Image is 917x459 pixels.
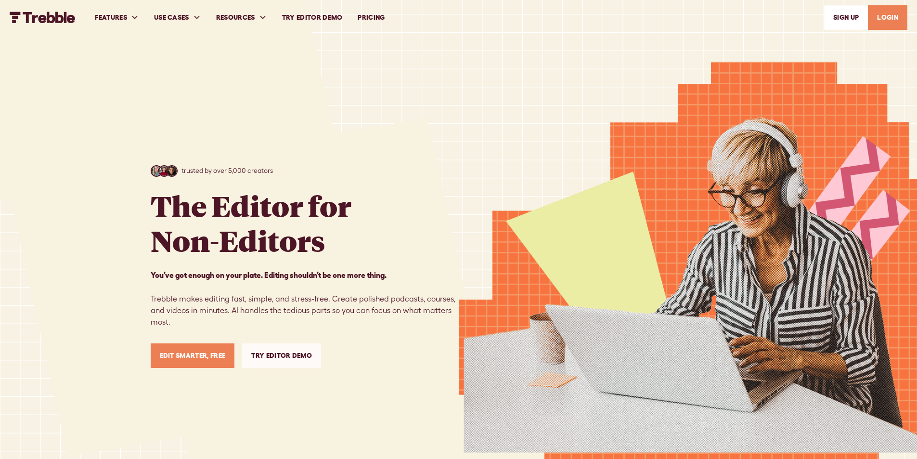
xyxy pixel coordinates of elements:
div: RESOURCES [208,1,274,34]
div: USE CASES [146,1,208,34]
div: FEATURES [95,13,127,23]
a: LOGIN [868,5,907,30]
a: Try Editor Demo [242,343,321,368]
a: SIGn UP [824,5,868,30]
div: FEATURES [87,1,146,34]
a: home [10,12,76,23]
p: Trebble makes editing fast, simple, and stress-free. Create polished podcasts, courses, and video... [151,269,459,328]
div: USE CASES [154,13,189,23]
h1: The Editor for Non-Editors [151,188,351,258]
img: Trebble FM Logo [10,12,76,23]
div: RESOURCES [216,13,255,23]
a: PRICING [350,1,392,34]
a: Edit Smarter, Free [151,343,235,368]
strong: You’ve got enough on your plate. Editing shouldn’t be one more thing. ‍ [151,271,387,279]
a: Try Editor Demo [274,1,350,34]
p: trusted by over 5,000 creators [181,166,273,176]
